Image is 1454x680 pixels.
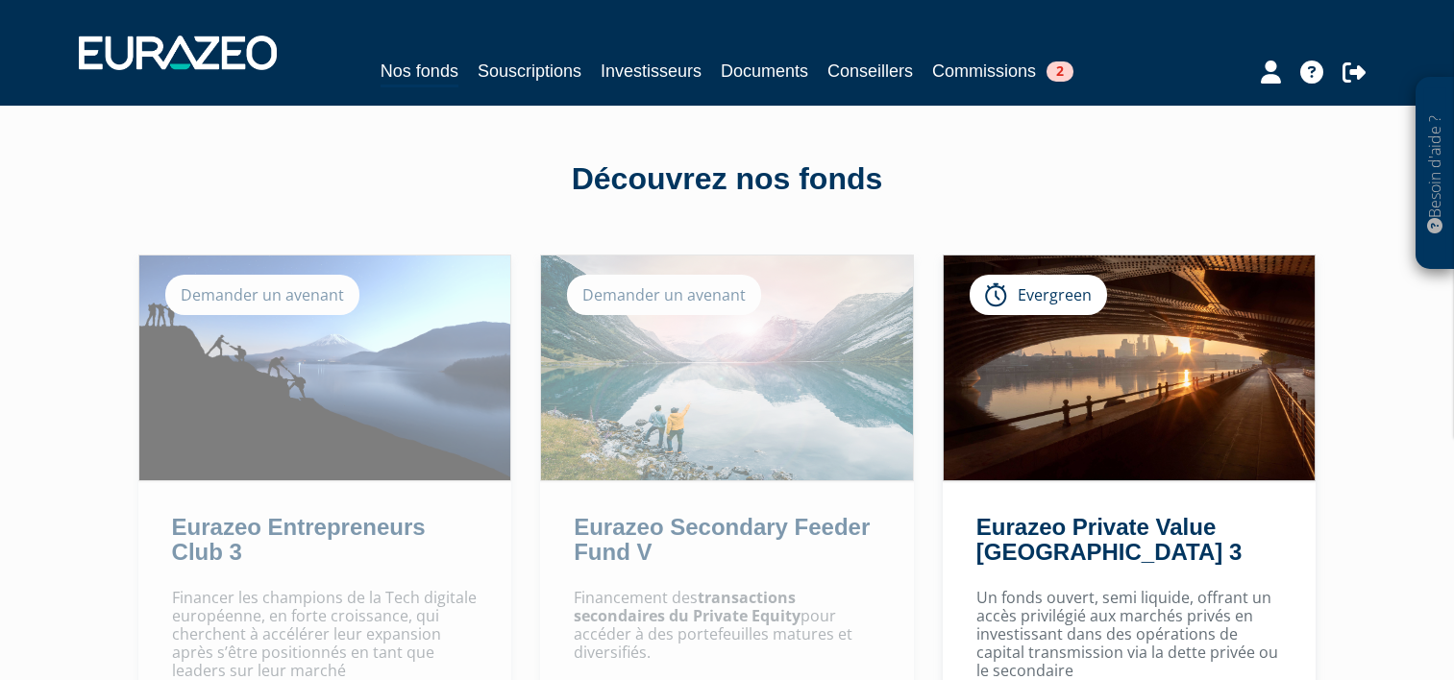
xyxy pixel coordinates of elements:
[165,275,359,315] div: Demander un avenant
[574,587,801,626] strong: transactions secondaires du Private Equity
[827,58,913,85] a: Conseillers
[381,58,458,87] a: Nos fonds
[567,275,761,315] div: Demander un avenant
[139,255,511,480] img: Eurazeo Entrepreneurs Club 3
[172,514,426,565] a: Eurazeo Entrepreneurs Club 3
[976,514,1242,565] a: Eurazeo Private Value [GEOGRAPHIC_DATA] 3
[79,36,277,70] img: 1732889491-logotype_eurazeo_blanc_rvb.png
[932,58,1073,85] a: Commissions2
[180,158,1275,202] div: Découvrez nos fonds
[574,589,880,663] p: Financement des pour accéder à des portefeuilles matures et diversifiés.
[1047,61,1073,82] span: 2
[541,255,913,480] img: Eurazeo Secondary Feeder Fund V
[601,58,702,85] a: Investisseurs
[970,275,1107,315] div: Evergreen
[721,58,808,85] a: Documents
[478,58,581,85] a: Souscriptions
[574,514,870,565] a: Eurazeo Secondary Feeder Fund V
[1424,87,1446,260] p: Besoin d'aide ?
[944,255,1316,480] img: Eurazeo Private Value Europe 3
